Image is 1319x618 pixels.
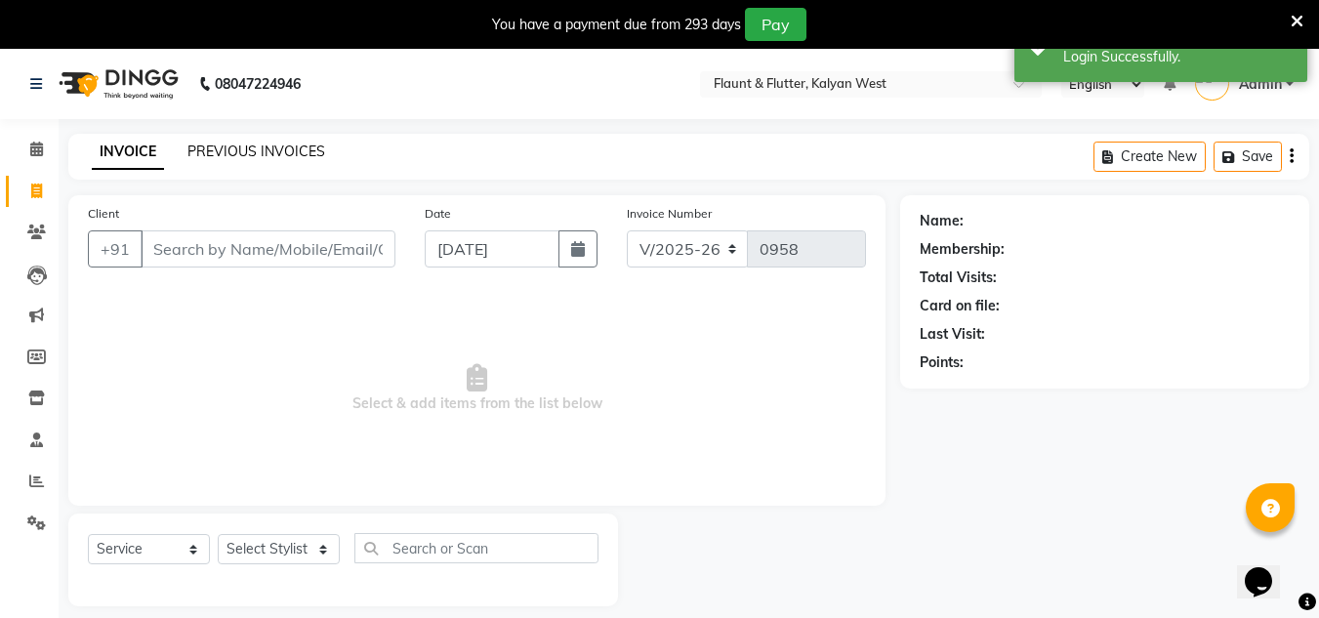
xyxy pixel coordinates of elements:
input: Search by Name/Mobile/Email/Code [141,230,395,268]
button: +91 [88,230,143,268]
div: Card on file: [920,296,1000,316]
img: Admin [1195,66,1229,101]
div: Login Successfully. [1063,47,1293,67]
button: Save [1214,142,1282,172]
input: Search or Scan [354,533,598,563]
div: Name: [920,211,964,231]
label: Invoice Number [627,205,712,223]
a: INVOICE [92,135,164,170]
button: Pay [745,8,806,41]
iframe: chat widget [1237,540,1299,598]
b: 08047224946 [215,57,301,111]
img: logo [50,57,184,111]
a: PREVIOUS INVOICES [187,143,325,160]
label: Client [88,205,119,223]
span: Select & add items from the list below [88,291,866,486]
span: Admin [1239,74,1282,95]
div: Points: [920,352,964,373]
label: Date [425,205,451,223]
div: Last Visit: [920,324,985,345]
button: Create New [1093,142,1206,172]
div: You have a payment due from 293 days [492,15,741,35]
div: Total Visits: [920,268,997,288]
div: Membership: [920,239,1005,260]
